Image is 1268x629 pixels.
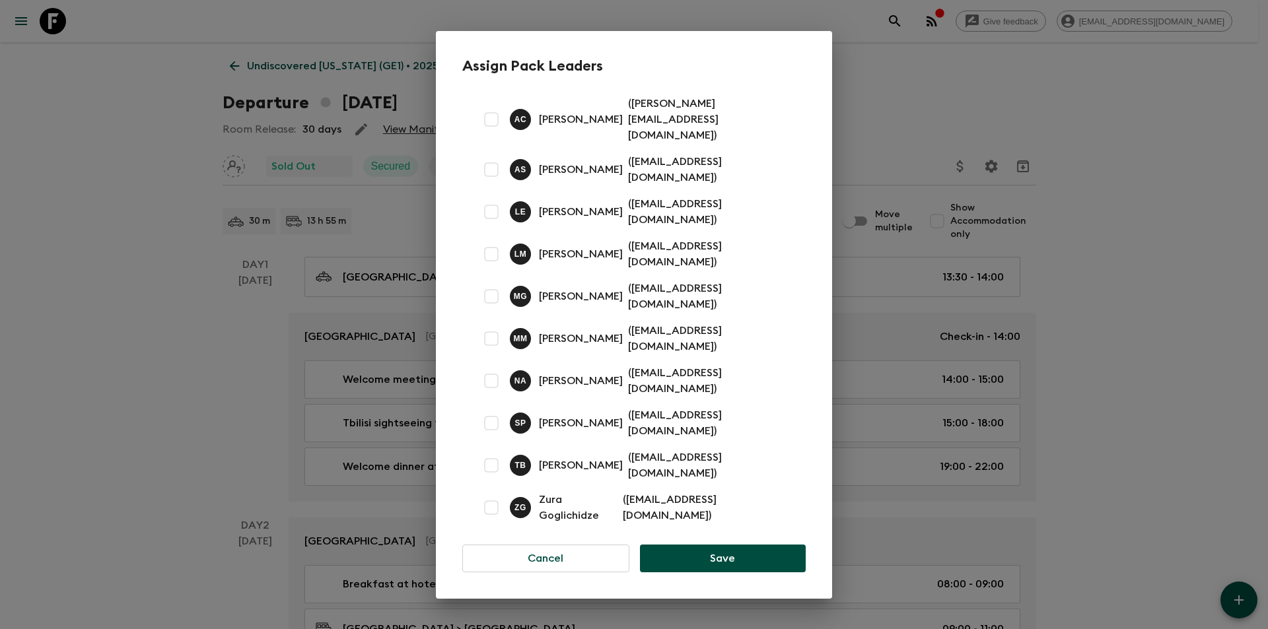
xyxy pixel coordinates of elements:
[628,449,790,481] p: ( [EMAIL_ADDRESS][DOMAIN_NAME] )
[539,415,623,431] p: [PERSON_NAME]
[514,502,526,513] p: Z G
[539,246,623,262] p: [PERSON_NAME]
[640,545,806,572] button: Save
[539,492,617,523] p: Zura Goglichidze
[514,249,527,259] p: L M
[628,407,790,439] p: ( [EMAIL_ADDRESS][DOMAIN_NAME] )
[539,373,623,389] p: [PERSON_NAME]
[514,164,526,175] p: A S
[514,418,526,428] p: S P
[623,492,790,523] p: ( [EMAIL_ADDRESS][DOMAIN_NAME] )
[539,288,623,304] p: [PERSON_NAME]
[628,154,790,185] p: ( [EMAIL_ADDRESS][DOMAIN_NAME] )
[514,291,528,302] p: M G
[628,323,790,354] p: ( [EMAIL_ADDRESS][DOMAIN_NAME] )
[628,365,790,397] p: ( [EMAIL_ADDRESS][DOMAIN_NAME] )
[513,333,527,344] p: M M
[628,96,790,143] p: ( [PERSON_NAME][EMAIL_ADDRESS][DOMAIN_NAME] )
[539,331,623,347] p: [PERSON_NAME]
[515,207,526,217] p: L E
[539,112,623,127] p: [PERSON_NAME]
[462,545,629,572] button: Cancel
[628,238,790,270] p: ( [EMAIL_ADDRESS][DOMAIN_NAME] )
[462,57,806,75] h2: Assign Pack Leaders
[539,162,623,178] p: [PERSON_NAME]
[539,457,623,473] p: [PERSON_NAME]
[628,281,790,312] p: ( [EMAIL_ADDRESS][DOMAIN_NAME] )
[514,376,527,386] p: N A
[539,204,623,220] p: [PERSON_NAME]
[514,114,527,125] p: A C
[514,460,526,471] p: T B
[628,196,790,228] p: ( [EMAIL_ADDRESS][DOMAIN_NAME] )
